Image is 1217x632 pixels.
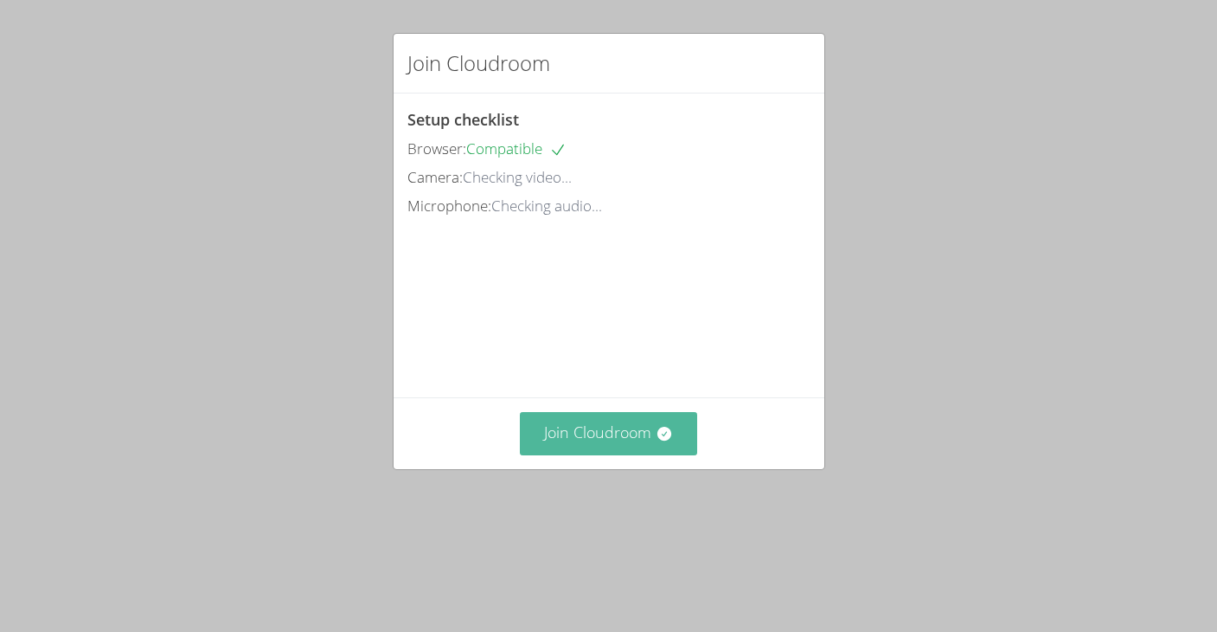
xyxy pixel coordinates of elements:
[407,196,491,216] span: Microphone:
[466,139,567,158] span: Compatible
[491,196,602,216] span: Checking audio...
[407,139,466,158] span: Browser:
[520,412,697,455] button: Join Cloudroom
[407,167,463,187] span: Camera:
[463,167,572,187] span: Checking video...
[407,109,519,130] span: Setup checklist
[407,48,550,79] h2: Join Cloudroom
